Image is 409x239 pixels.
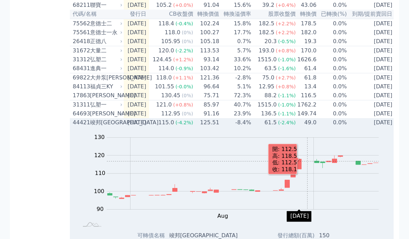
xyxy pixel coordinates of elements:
div: 182.5 [257,20,276,28]
div: 193.0 [257,47,276,55]
tspan: 130 [94,134,105,140]
div: 31311 [73,101,88,109]
td: [DATE] [124,91,149,100]
th: 到期/提前賣回日 [347,10,395,19]
td: [DATE] [347,28,395,37]
td: [DATE] [124,37,149,46]
div: 88.2 [263,91,278,100]
td: 91.04 [194,1,220,10]
tspan: 110 [95,170,106,176]
div: 61.5 [263,118,278,127]
td: 0.0% [317,55,347,64]
td: 149.74 [296,109,317,118]
span: (-2.2%) [175,48,193,53]
td: 17.7% [220,28,251,37]
div: 69822 [73,74,88,82]
td: 121.36 [194,73,220,83]
div: 意德士一永 [90,28,121,37]
div: 75561 [73,28,88,37]
td: 10.2% [220,64,251,73]
td: 125.51 [194,118,220,127]
span: (-1.0%) [278,57,296,62]
td: 103.42 [194,64,220,73]
div: 63.5 [263,64,278,73]
div: 182.5 [257,28,276,37]
div: 84113 [73,83,88,91]
td: [DATE] [124,118,149,127]
td: 0.0% [317,37,347,46]
tspan: 100 [94,188,104,194]
td: [DATE] [347,91,395,100]
td: [DATE] [347,109,395,118]
td: 40.7% [220,100,251,110]
td: 0.0% [317,19,347,28]
span: (-0.4%) [175,21,193,26]
td: [DATE] [347,100,395,110]
div: 118.0 [163,28,182,37]
td: 116.5 [296,91,317,100]
td: [DATE] [347,64,395,73]
td: 113.53 [194,46,220,55]
div: 101.55 [153,83,175,91]
span: (+0.4%) [276,2,296,8]
td: 1626.6 [296,55,317,64]
div: 114.0 [157,64,175,73]
div: 正德八 [90,37,121,46]
div: 118.4 [157,20,175,28]
td: 182.0 [296,28,317,37]
td: [DATE] [124,19,149,28]
div: 大井泵[PERSON_NAME] [90,74,121,82]
div: 105.95 [160,37,182,46]
td: 170.0 [296,46,317,55]
span: (+2.2%) [276,30,296,35]
div: 26418 [73,37,88,46]
td: 43.06 [296,1,317,10]
span: (+1.2%) [173,57,193,62]
span: (-1.6%) [278,66,296,71]
div: 31312 [73,55,88,64]
td: 13.4 [296,82,317,91]
div: 64693 [73,110,88,118]
td: 105.18 [194,37,220,46]
td: [DATE] [124,82,149,91]
div: 31672 [73,47,88,55]
g: Chart [86,134,389,233]
span: (-1.1%) [278,111,296,116]
div: 1515.0 [256,101,278,109]
div: 130.45 [160,91,182,100]
td: 93.14 [194,55,220,64]
th: CB收盤價 [149,10,194,19]
td: [DATE] [347,82,395,91]
td: 1762.2 [296,100,317,110]
td: 0.0% [317,118,347,127]
td: 0.0% [317,73,347,83]
span: (+2.2%) [276,21,296,26]
tspan: 120 [94,152,105,159]
tspan: Aug [218,213,228,219]
span: (-2.4%) [278,120,296,125]
td: 91.16 [194,109,220,118]
td: 0.0% [317,64,347,73]
div: 115.0 [157,118,175,127]
div: 進典一 [90,64,121,73]
span: (+0.8%) [276,84,296,89]
th: 轉換價值 [194,10,220,19]
span: (-0.0%) [175,84,193,89]
td: [DATE] [124,55,149,64]
tspan: 90 [97,206,103,212]
iframe: Chat Widget [375,206,409,239]
td: 85.97 [194,100,220,110]
td: 5.1% [220,82,251,91]
div: 124.45 [151,55,173,64]
div: 聊天小工具 [375,206,409,239]
td: 72.3% [220,91,251,100]
span: (0%) [182,30,193,35]
span: (+0.8%) [276,48,296,53]
span: (0%) [182,111,193,116]
td: 178.5 [296,19,317,28]
td: 19.3 [296,37,317,46]
td: 0.0% [317,109,347,118]
div: 118.0 [155,74,173,82]
td: 0.7% [220,37,251,46]
td: 23.9% [220,109,251,118]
